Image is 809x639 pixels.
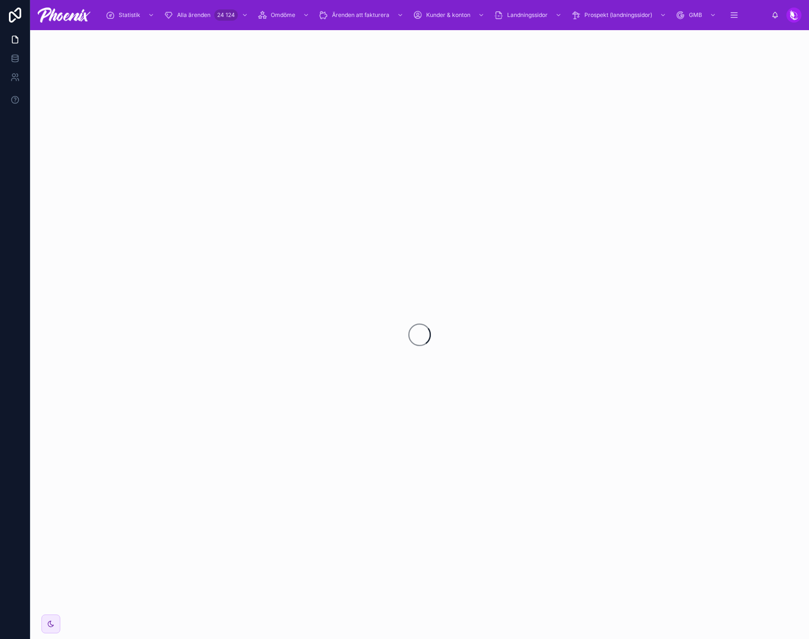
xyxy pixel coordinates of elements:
[410,7,489,24] a: Kunder & konton
[119,11,140,19] span: Statistik
[271,11,295,19] span: Omdöme
[673,7,721,24] a: GMB
[491,7,566,24] a: Landningssidor
[255,7,314,24] a: Omdöme
[316,7,408,24] a: Ärenden att fakturera
[426,11,470,19] span: Kunder & konton
[568,7,671,24] a: Prospekt (landningssidor)
[584,11,652,19] span: Prospekt (landningssidor)
[332,11,389,19] span: Ärenden att fakturera
[98,5,771,25] div: scrollable content
[38,8,90,23] img: App logo
[214,9,238,21] div: 24 124
[177,11,210,19] span: Alla ärenden
[507,11,548,19] span: Landningssidor
[689,11,702,19] span: GMB
[103,7,159,24] a: Statistik
[161,7,253,24] a: Alla ärenden24 124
